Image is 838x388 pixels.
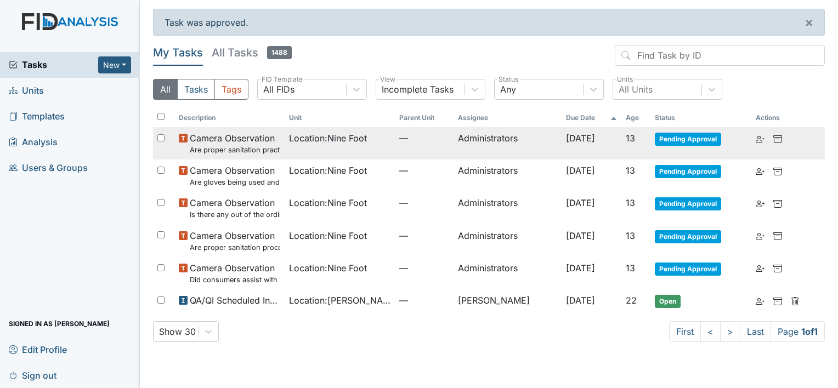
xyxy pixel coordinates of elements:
a: Archive [773,229,782,242]
span: 22 [626,295,637,306]
div: All FIDs [263,83,295,96]
span: — [399,229,449,242]
span: QA/QI Scheduled Inspection [190,294,280,307]
span: 13 [626,133,635,144]
a: > [720,321,740,342]
td: Administrators [454,225,562,257]
span: [DATE] [566,133,595,144]
input: Toggle All Rows Selected [157,113,165,120]
a: Archive [773,164,782,177]
div: Type filter [153,79,248,100]
span: 13 [626,263,635,273]
button: All [153,79,178,100]
span: — [399,294,449,307]
a: Archive [773,196,782,209]
span: Location : Nine Foot [289,132,367,145]
span: Camera Observation Are proper sanitation practices used by staff and encouraged with consumers? [190,132,280,155]
a: Last [740,321,771,342]
span: Analysis [9,134,58,151]
div: Incomplete Tasks [382,83,454,96]
button: New [98,56,131,73]
th: Toggle SortBy [285,109,395,127]
span: Units [9,82,44,99]
span: Pending Approval [655,165,721,178]
small: Are proper sanitation procedures followed? [190,242,280,253]
button: Tags [214,79,248,100]
span: Edit Profile [9,341,67,358]
small: Is there any out of the ordinary cell phone usage? [190,209,280,220]
div: Task was approved. [153,9,825,36]
a: Delete [791,294,800,307]
div: All Units [619,83,653,96]
div: Any [500,83,516,96]
th: Toggle SortBy [621,109,651,127]
span: Templates [9,108,65,125]
span: Page [771,321,825,342]
a: Archive [773,294,782,307]
div: Show 30 [159,325,196,338]
input: Find Task by ID [615,45,825,66]
a: Archive [773,132,782,145]
th: Toggle SortBy [174,109,285,127]
button: × [794,9,824,36]
span: Users & Groups [9,159,88,176]
a: Archive [773,261,782,275]
th: Toggle SortBy [650,109,751,127]
th: Toggle SortBy [395,109,454,127]
button: Tasks [177,79,215,100]
a: Tasks [9,58,98,71]
span: Pending Approval [655,263,721,276]
h5: My Tasks [153,45,203,60]
span: [DATE] [566,295,595,306]
span: Sign out [9,367,56,384]
a: < [700,321,721,342]
span: [DATE] [566,197,595,208]
td: Administrators [454,159,562,192]
span: Signed in as [PERSON_NAME] [9,315,110,332]
span: Location : Nine Foot [289,196,367,209]
span: 13 [626,197,635,208]
span: — [399,164,449,177]
span: Camera Observation Are gloves being used and changed as needed? [190,164,280,187]
td: Administrators [454,257,562,289]
span: Camera Observation Are proper sanitation procedures followed? [190,229,280,253]
td: Administrators [454,192,562,224]
td: [PERSON_NAME] [454,289,562,312]
small: Are proper sanitation practices used by staff and encouraged with consumers? [190,145,280,155]
span: 13 [626,165,635,176]
span: Pending Approval [655,230,721,243]
small: Did consumers assist with the clean up? [190,275,280,285]
span: Open [655,295,681,308]
span: [DATE] [566,230,595,241]
span: [DATE] [566,165,595,176]
span: [DATE] [566,263,595,273]
th: Actions [751,109,806,127]
span: Location : Nine Foot [289,229,367,242]
span: Camera Observation Is there any out of the ordinary cell phone usage? [190,196,280,220]
span: — [399,196,449,209]
a: First [669,321,701,342]
span: Camera Observation Did consumers assist with the clean up? [190,261,280,285]
nav: task-pagination [669,321,825,342]
span: 13 [626,230,635,241]
strong: 1 of 1 [801,326,818,337]
th: Assignee [454,109,562,127]
span: Location : [PERSON_NAME] St. [289,294,390,307]
span: 1488 [267,46,292,59]
td: Administrators [454,127,562,159]
th: Toggle SortBy [562,109,621,127]
span: Location : Nine Foot [289,164,367,177]
h5: All Tasks [212,45,292,60]
span: — [399,261,449,275]
span: Location : Nine Foot [289,261,367,275]
small: Are gloves being used and changed as needed? [190,177,280,187]
span: — [399,132,449,145]
span: Pending Approval [655,133,721,146]
span: × [805,14,813,30]
span: Pending Approval [655,197,721,210]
